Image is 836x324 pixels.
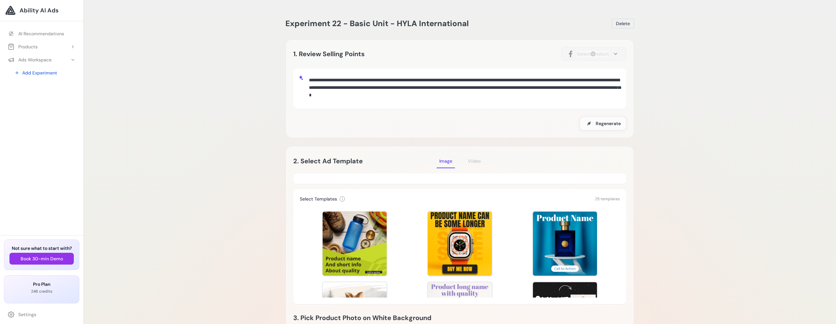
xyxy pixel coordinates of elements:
h2: 3. Pick Product Photo on White Background [293,313,626,323]
h3: Pro Plan [9,281,74,287]
button: Select Product [561,47,626,61]
span: Experiment 22 - Basic Unit - HYLA International [285,18,469,28]
span: Select Product [577,51,609,57]
button: Book 30-min Demo [9,253,74,265]
span: Regenerate [596,120,621,127]
button: Delete [612,19,634,28]
span: Image [439,158,452,164]
a: AI Recommendations [4,28,79,40]
div: Ads Workspace [8,57,52,63]
a: Add Experiment [10,67,79,79]
p: 246 credits [9,289,74,294]
span: Video [468,158,481,164]
h3: Select Templates [300,196,337,202]
div: Products [8,43,38,50]
button: Products [4,41,79,53]
button: Regenerate [580,117,626,130]
button: Image [437,154,455,168]
span: 25 templates [595,196,620,202]
button: Ads Workspace [4,54,79,66]
span: Delete [616,20,630,27]
span: Ability AI Ads [20,6,58,15]
h3: Not sure what to start with? [9,245,74,251]
a: Settings [4,309,79,320]
h2: 2. Select Ad Template [293,156,437,166]
button: Video [465,154,483,168]
h2: 1. Review Selling Points [293,49,365,59]
span: i [342,196,343,202]
a: Ability AI Ads [5,5,78,16]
